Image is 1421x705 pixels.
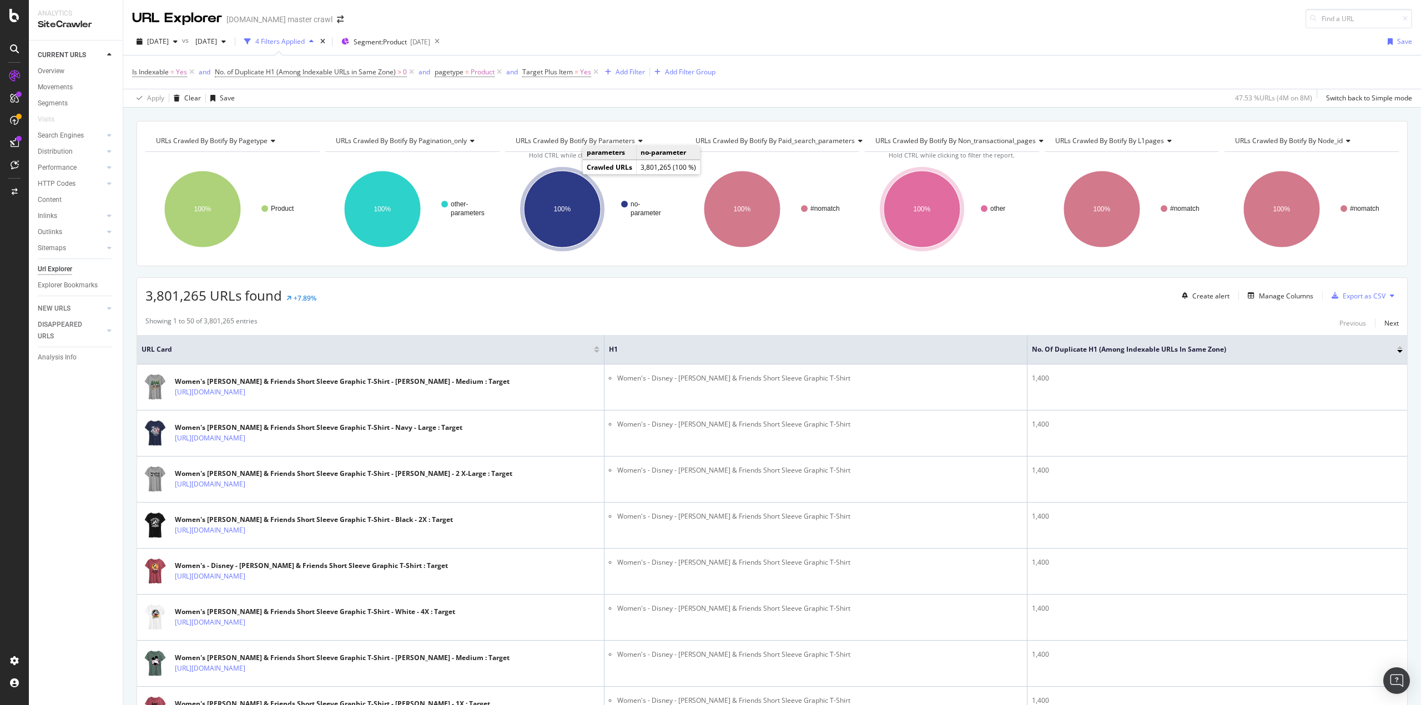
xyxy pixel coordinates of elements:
div: 1,400 [1032,650,1403,660]
div: A chart. [1225,161,1398,257]
div: Save [1397,37,1412,46]
text: 100% [553,205,571,213]
h4: URLs Crawled By Botify By node_id [1233,132,1389,150]
a: Distribution [38,146,104,158]
div: +7.89% [294,293,316,303]
button: Save [206,89,235,107]
span: No. of Duplicate H1 (Among Indexable URLs in Same Zone) [1032,344,1380,354]
div: and [199,67,210,77]
div: Women's [PERSON_NAME] & Friends Short Sleeve Graphic T-Shirt - White - 4X : Target [175,607,455,617]
span: Product [471,64,495,80]
div: Search Engines [38,130,84,141]
h4: URLs Crawled By Botify By pagination_only [334,132,490,150]
img: main image [142,603,169,631]
div: Performance [38,162,77,174]
div: Visits [38,114,54,125]
text: 100% [1273,205,1290,213]
div: times [318,36,327,47]
button: Create alert [1177,287,1229,305]
text: 100% [1093,205,1110,213]
svg: A chart. [1045,161,1218,257]
text: #nomatch [1350,205,1379,212]
td: parameters [583,145,637,160]
span: URLs Crawled By Botify By non_transactional_pages [875,136,1036,145]
a: Overview [38,65,115,77]
div: HTTP Codes [38,178,75,190]
span: Hold CTRL while clicking to filter the report. [889,151,1015,159]
div: Analytics [38,9,114,18]
span: URLs Crawled By Botify By paid_search_parameters [696,136,855,145]
a: Sitemaps [38,242,104,254]
span: = [575,67,578,77]
img: main image [142,557,169,585]
a: [URL][DOMAIN_NAME] [175,433,245,444]
span: URLs Crawled By Botify By node_id [1235,136,1343,145]
div: Distribution [38,146,73,158]
div: A chart. [145,161,319,257]
div: Create alert [1192,291,1229,301]
span: Hold CTRL while clicking to filter the report. [529,151,655,159]
a: [URL][DOMAIN_NAME] [175,571,245,582]
span: 2025 Jun. 16th [191,37,217,46]
div: Women's [PERSON_NAME] & Friends Short Sleeve Graphic T-Shirt - Navy - Large : Target [175,423,462,433]
button: and [419,67,430,77]
div: Content [38,194,62,206]
a: DISAPPEARED URLS [38,319,104,342]
div: Women's [PERSON_NAME] & Friends Short Sleeve Graphic T-Shirt - [PERSON_NAME] - 2 X-Large : Target [175,469,512,479]
text: #nomatch [810,205,840,212]
a: Movements [38,82,115,93]
a: Url Explorer [38,263,115,275]
td: no-parameter [637,145,701,160]
h4: URLs Crawled By Botify By l1pages [1053,132,1209,150]
span: 0 [403,64,407,80]
span: URLs Crawled By Botify By l1pages [1055,136,1164,145]
button: Add Filter Group [650,65,715,79]
button: Next [1384,316,1399,329]
span: Yes [176,64,187,80]
span: Yes [580,64,591,80]
div: 1,400 [1032,465,1403,475]
a: HTTP Codes [38,178,104,190]
div: DISAPPEARED URLS [38,319,94,342]
img: main image [142,419,169,447]
div: 47.53 % URLs ( 4M on 8M ) [1235,93,1312,103]
a: Segments [38,98,115,109]
button: [DATE] [132,33,182,50]
img: main image [142,465,169,493]
a: Search Engines [38,130,104,141]
button: and [506,67,518,77]
a: Inlinks [38,210,104,222]
div: Switch back to Simple mode [1326,93,1412,103]
div: CURRENT URLS [38,49,86,61]
div: 1,400 [1032,373,1403,383]
text: #nomatch [1170,205,1200,212]
a: [URL][DOMAIN_NAME] [175,479,245,490]
a: Content [38,194,115,206]
h4: URLs Crawled By Botify By non_transactional_pages [873,132,1052,150]
svg: A chart. [325,161,498,257]
span: URL Card [142,344,591,354]
span: 2025 Sep. 15th [147,37,169,46]
div: Inlinks [38,210,57,222]
div: Clear [184,93,201,103]
button: Clear [169,89,201,107]
text: other [990,205,1005,212]
span: No. of Duplicate H1 (Among Indexable URLs in Same Zone) [215,67,396,77]
h4: URLs Crawled By Botify By paid_search_parameters [693,132,871,150]
button: Save [1383,33,1412,50]
div: Add Filter [616,67,645,77]
div: A chart. [685,161,858,257]
div: SiteCrawler [38,18,114,31]
div: Women's [PERSON_NAME] & Friends Short Sleeve Graphic T-Shirt - [PERSON_NAME] - Medium : Target [175,377,510,387]
li: Women's - Disney - [PERSON_NAME] & Friends Short Sleeve Graphic T-Shirt [617,419,1022,429]
div: 1,400 [1032,511,1403,521]
span: Target Plus Item [522,67,573,77]
span: pagetype [435,67,463,77]
div: Outlinks [38,226,62,238]
div: Explorer Bookmarks [38,280,98,291]
div: Manage Columns [1259,291,1313,301]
